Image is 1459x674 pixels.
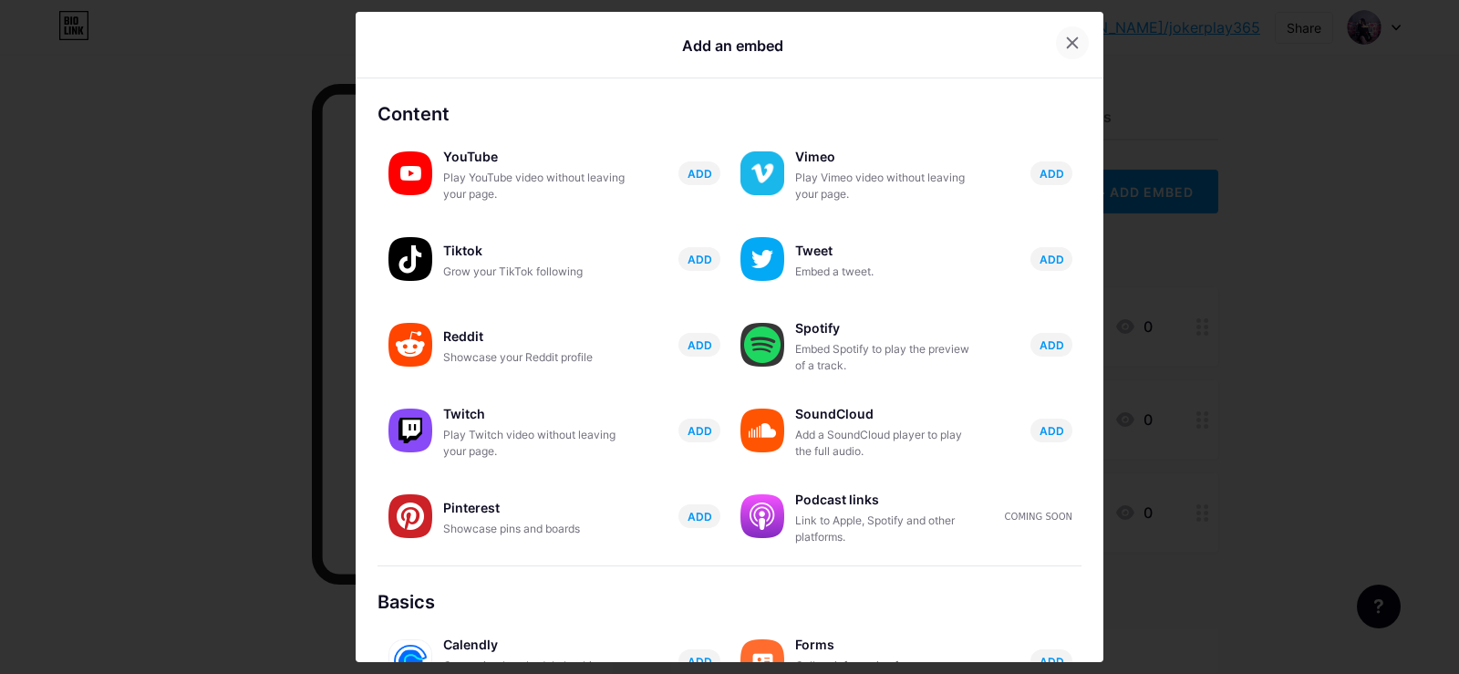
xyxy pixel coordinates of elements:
button: ADD [1030,247,1072,271]
div: Add a SoundCloud player to play the full audio. [795,427,978,460]
button: ADD [678,247,720,271]
img: soundcloud [740,409,784,452]
div: Embed a tweet. [795,264,978,280]
button: ADD [678,161,720,185]
span: ADD [1040,166,1064,181]
div: Vimeo [795,144,978,170]
span: ADD [688,423,712,439]
div: Content [378,100,1081,128]
span: ADD [688,509,712,524]
div: Podcast links [795,487,978,513]
img: reddit [388,323,432,367]
img: twitch [388,409,432,452]
div: Coming soon [1005,510,1072,524]
span: ADD [688,252,712,267]
button: ADD [1030,649,1072,673]
button: ADD [678,333,720,357]
div: Play Vimeo video without leaving your page. [795,170,978,202]
div: Link to Apple, Spotify and other platforms. [795,513,978,545]
span: ADD [1040,654,1064,669]
div: Twitch [443,401,626,427]
img: twitter [740,237,784,281]
span: ADD [688,166,712,181]
div: Showcase your Reddit profile [443,349,626,366]
img: pinterest [388,494,432,538]
button: ADD [678,419,720,442]
img: spotify [740,323,784,367]
img: youtube [388,151,432,195]
img: podcastlinks [740,494,784,538]
div: Add an embed [682,35,783,57]
div: Forms [795,632,978,658]
span: ADD [688,654,712,669]
div: Play Twitch video without leaving your page. [443,427,626,460]
div: SoundCloud [795,401,978,427]
button: ADD [1030,161,1072,185]
div: Embed Spotify to play the preview of a track. [795,341,978,374]
button: ADD [678,504,720,528]
span: ADD [1040,423,1064,439]
div: Reddit [443,324,626,349]
div: Tweet [795,238,978,264]
div: Showcase pins and boards [443,521,626,537]
img: tiktok [388,237,432,281]
div: Grow your TikTok following [443,264,626,280]
button: ADD [678,649,720,673]
div: Calendly [443,632,626,658]
button: ADD [1030,333,1072,357]
button: ADD [1030,419,1072,442]
div: Pinterest [443,495,626,521]
span: ADD [1040,337,1064,353]
div: Tiktok [443,238,626,264]
div: YouTube [443,144,626,170]
div: Play YouTube video without leaving your page. [443,170,626,202]
span: ADD [1040,252,1064,267]
span: ADD [688,337,712,353]
div: Spotify [795,316,978,341]
div: Basics [378,588,1081,616]
img: vimeo [740,151,784,195]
